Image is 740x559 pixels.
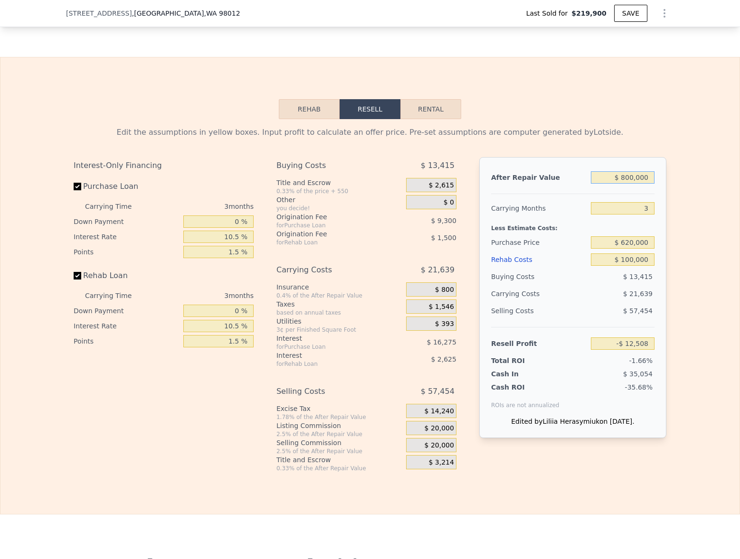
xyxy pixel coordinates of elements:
span: Last Sold for [526,9,572,18]
div: Origination Fee [276,212,382,222]
span: -35.68% [625,383,653,391]
div: Insurance [276,282,402,292]
div: Interest [276,334,382,343]
span: $ 16,275 [427,338,456,346]
div: Rehab Costs [491,251,587,268]
div: Down Payment [74,303,180,318]
div: Selling Commission [276,438,402,447]
div: Carrying Months [491,200,587,217]
span: $ 57,454 [623,307,653,315]
div: 2.5% of the After Repair Value [276,430,402,438]
div: Less Estimate Costs: [491,217,655,234]
div: Edit the assumptions in yellow boxes. Input profit to calculate an offer price. Pre-set assumptio... [74,127,666,138]
span: $ 393 [435,320,454,328]
span: $ 35,054 [623,370,653,378]
button: Rehab [279,99,340,119]
div: Title and Escrow [276,178,402,187]
label: Rehab Loan [74,267,180,284]
button: Show Options [655,4,674,23]
div: for Purchase Loan [276,222,382,229]
div: Buying Costs [491,268,587,285]
span: $ 20,000 [425,441,454,450]
button: SAVE [614,5,647,22]
span: $ 13,415 [623,273,653,280]
span: $ 20,000 [425,424,454,433]
span: [STREET_ADDRESS] [66,9,132,18]
div: Excise Tax [276,404,402,413]
span: $ 14,240 [425,407,454,416]
span: , WA 98012 [204,9,240,17]
span: $ 800 [435,286,454,294]
button: Resell [340,99,400,119]
div: Resell Profit [491,335,587,352]
div: Origination Fee [276,229,382,239]
span: $ 3,214 [428,458,454,467]
div: Interest-Only Financing [74,157,254,174]
span: $ 9,300 [431,217,456,224]
div: Interest Rate [74,318,180,334]
input: Rehab Loan [74,272,81,279]
div: Utilities [276,317,402,326]
div: ROIs are not annualized [491,392,560,409]
div: 3 months [151,199,254,214]
div: you decide! [276,205,402,212]
div: Total ROI [491,356,550,365]
div: Points [74,334,180,349]
div: 1.78% of the After Repair Value [276,413,402,421]
div: Points [74,244,180,260]
div: Buying Costs [276,157,382,174]
span: $219,900 [571,9,607,18]
input: Purchase Loan [74,183,81,190]
div: Other [276,195,402,205]
div: 0.33% of the After Repair Value [276,465,402,472]
button: Rental [400,99,461,119]
label: Purchase Loan [74,178,180,195]
span: $ 1,500 [431,234,456,242]
div: for Rehab Loan [276,360,382,368]
div: Taxes [276,299,402,309]
div: Cash In [491,369,550,379]
div: Edited by Liliia Herasymiuk on [DATE]. [491,417,655,426]
div: 0.4% of the After Repair Value [276,292,402,299]
div: 3 months [151,288,254,303]
span: $ 21,639 [421,261,455,279]
span: $ 21,639 [623,290,653,298]
span: -1.66% [629,357,653,364]
div: After Repair Value [491,169,587,186]
div: Carrying Time [85,199,147,214]
div: 3¢ per Finished Square Foot [276,326,402,334]
div: for Rehab Loan [276,239,382,246]
span: $ 2,625 [431,355,456,363]
div: Interest [276,351,382,360]
div: Listing Commission [276,421,402,430]
span: $ 0 [444,198,454,207]
div: Selling Costs [491,302,587,319]
div: based on annual taxes [276,309,402,317]
div: 0.33% of the price + 550 [276,187,402,195]
div: Carrying Time [85,288,147,303]
span: $ 13,415 [421,157,455,174]
span: $ 1,546 [428,303,454,311]
div: Cash ROI [491,382,560,392]
span: $ 57,454 [421,383,455,400]
div: Title and Escrow [276,455,402,465]
span: $ 2,615 [428,181,454,190]
div: for Purchase Loan [276,343,382,351]
span: , [GEOGRAPHIC_DATA] [132,9,240,18]
div: Carrying Costs [276,261,382,279]
div: Interest Rate [74,229,180,244]
div: Carrying Costs [491,285,550,302]
div: Selling Costs [276,383,382,400]
div: Purchase Price [491,234,587,251]
div: Down Payment [74,214,180,229]
div: 2.5% of the After Repair Value [276,447,402,455]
